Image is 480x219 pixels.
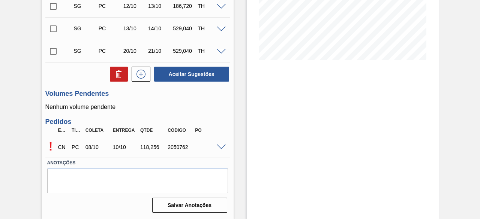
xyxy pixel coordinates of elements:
[146,25,172,31] div: 14/10/2025
[45,118,230,126] h3: Pedidos
[138,128,168,133] div: Qtde
[193,128,223,133] div: PO
[45,140,56,153] p: Pendente de aceite
[150,66,230,82] div: Aceitar Sugestões
[138,144,168,150] div: 118,256
[72,48,98,54] div: Sugestão Criada
[171,25,197,31] div: 529,040
[166,144,195,150] div: 2050762
[56,128,69,133] div: Etapa
[97,48,123,54] div: Pedido de Compra
[84,144,113,150] div: 08/10/2025
[146,48,172,54] div: 21/10/2025
[196,25,222,31] div: TH
[166,128,195,133] div: Código
[56,139,69,155] div: Composição de Carga em Negociação
[97,3,123,9] div: Pedido de Compra
[152,198,227,213] button: Salvar Anotações
[171,3,197,9] div: 186,720
[121,48,148,54] div: 20/10/2025
[70,128,83,133] div: Tipo
[171,48,197,54] div: 529,040
[47,158,228,168] label: Anotações
[106,67,128,82] div: Excluir Sugestões
[128,67,150,82] div: Nova sugestão
[111,128,141,133] div: Entrega
[58,144,67,150] p: CN
[72,25,98,31] div: Sugestão Criada
[146,3,172,9] div: 13/10/2025
[121,25,148,31] div: 13/10/2025
[154,67,229,82] button: Aceitar Sugestões
[84,128,113,133] div: Coleta
[196,48,222,54] div: TH
[70,144,83,150] div: Pedido de Compra
[45,90,230,98] h3: Volumes Pendentes
[111,144,141,150] div: 10/10/2025
[196,3,222,9] div: TH
[97,25,123,31] div: Pedido de Compra
[45,104,230,110] p: Nenhum volume pendente
[121,3,148,9] div: 12/10/2025
[72,3,98,9] div: Sugestão Criada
